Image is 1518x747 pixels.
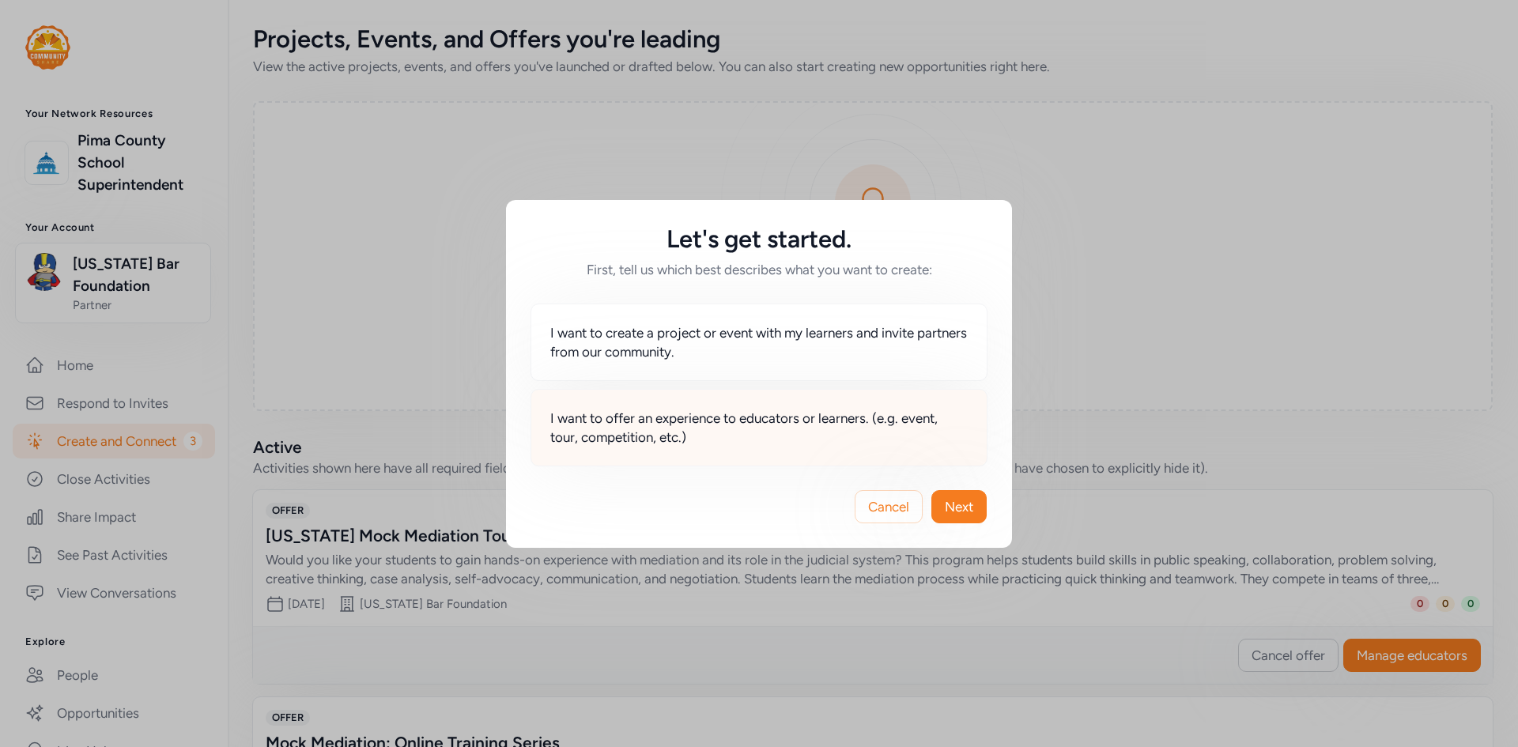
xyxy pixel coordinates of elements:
span: Next [945,497,973,516]
span: I want to create a project or event with my learners and invite partners from our community. [550,323,968,361]
span: I want to offer an experience to educators or learners. (e.g. event, tour, competition, etc.) [550,409,968,447]
button: Next [931,490,987,523]
span: Cancel [868,497,909,516]
h6: First, tell us which best describes what you want to create: [531,260,987,279]
h5: Let's get started. [531,225,987,254]
button: Cancel [855,490,923,523]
